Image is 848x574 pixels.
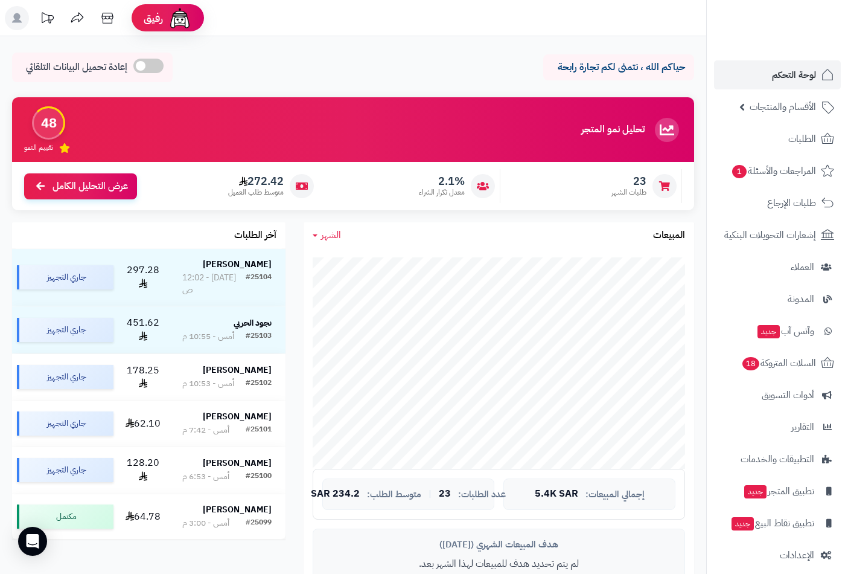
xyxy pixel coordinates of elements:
[17,411,113,436] div: جاري التجهيز
[118,494,168,539] td: 64.78
[458,489,506,500] span: عدد الطلبات:
[246,378,272,390] div: #25102
[788,131,816,147] span: الطلبات
[246,272,272,296] div: #25104
[757,325,780,338] span: جديد
[118,249,168,306] td: 297.28
[767,195,816,211] span: طلبات الإرجاع
[182,424,229,436] div: أمس - 7:42 م
[419,175,465,188] span: 2.1%
[17,365,113,389] div: جاري التجهيز
[182,378,234,390] div: أمس - 10:53 م
[24,143,53,153] span: تقييم النمو
[585,489,645,500] span: إجمالي المبيعات:
[535,489,578,500] span: 5.4K SAR
[714,285,841,314] a: المدونة
[419,187,465,198] span: معدل تكرار الشراء
[581,124,645,135] h3: تحليل نمو المتجر
[714,413,841,442] a: التقارير
[182,331,234,343] div: أمس - 10:55 م
[182,471,229,483] div: أمس - 6:53 م
[653,230,685,241] h3: المبيعات
[182,517,229,529] div: أمس - 3:00 م
[732,165,747,178] span: 1
[741,355,816,372] span: السلات المتروكة
[791,419,814,436] span: التقارير
[714,445,841,474] a: التطبيقات والخدمات
[32,6,62,33] a: تحديثات المنصة
[203,258,272,271] strong: [PERSON_NAME]
[714,189,841,218] a: طلبات الإرجاع
[756,323,814,340] span: وآتس آب
[246,517,272,529] div: #25099
[17,318,113,342] div: جاري التجهيز
[762,387,814,404] span: أدوات التسويق
[744,485,767,498] span: جديد
[168,6,192,30] img: ai-face.png
[714,541,841,570] a: الإعدادات
[246,424,272,436] div: #25101
[203,364,272,376] strong: [PERSON_NAME]
[17,458,113,482] div: جاري التجهيز
[203,457,272,469] strong: [PERSON_NAME]
[246,331,272,343] div: #25103
[788,291,814,308] span: المدونة
[724,227,816,243] span: إشعارات التحويلات البنكية
[780,547,814,564] span: الإعدادات
[228,187,284,198] span: متوسط طلب العميل
[313,228,341,242] a: الشهر
[118,401,168,446] td: 62.10
[17,265,113,289] div: جاري التجهيز
[118,354,168,401] td: 178.25
[24,173,137,199] a: عرض التحليل الكامل
[750,98,816,115] span: الأقسام والمنتجات
[714,509,841,538] a: تطبيق نقاط البيعجديد
[552,60,685,74] p: حياكم الله ، نتمنى لكم تجارة رابحة
[203,410,272,423] strong: [PERSON_NAME]
[714,221,841,250] a: إشعارات التحويلات البنكية
[26,60,127,74] span: إعادة تحميل البيانات التلقائي
[732,517,754,530] span: جديد
[731,163,816,179] span: المراجعات والأسئلة
[730,515,814,532] span: تطبيق نقاط البيع
[182,272,246,296] div: [DATE] - 12:02 ص
[53,179,128,193] span: عرض التحليل الكامل
[714,60,841,89] a: لوحة التحكم
[741,451,814,468] span: التطبيقات والخدمات
[439,489,451,500] span: 23
[714,156,841,185] a: المراجعات والأسئلة1
[118,306,168,353] td: 451.62
[322,557,675,571] p: لم يتم تحديد هدف للمبيعات لهذا الشهر بعد.
[144,11,163,25] span: رفيق
[791,259,814,276] span: العملاء
[611,187,646,198] span: طلبات الشهر
[714,381,841,410] a: أدوات التسويق
[234,230,276,241] h3: آخر الطلبات
[743,483,814,500] span: تطبيق المتجر
[367,489,421,500] span: متوسط الطلب:
[118,447,168,494] td: 128.20
[311,489,360,500] span: 234.2 SAR
[234,317,272,329] strong: نجود الحربي
[742,357,759,370] span: 18
[18,527,47,556] div: Open Intercom Messenger
[17,505,113,529] div: مكتمل
[203,503,272,516] strong: [PERSON_NAME]
[228,175,284,188] span: 272.42
[772,66,816,83] span: لوحة التحكم
[246,471,272,483] div: #25100
[714,477,841,506] a: تطبيق المتجرجديد
[714,253,841,282] a: العملاء
[714,124,841,153] a: الطلبات
[322,538,675,551] div: هدف المبيعات الشهري ([DATE])
[714,349,841,378] a: السلات المتروكة18
[611,175,646,188] span: 23
[766,31,837,56] img: logo-2.png
[714,317,841,346] a: وآتس آبجديد
[429,489,432,498] span: |
[321,228,341,242] span: الشهر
